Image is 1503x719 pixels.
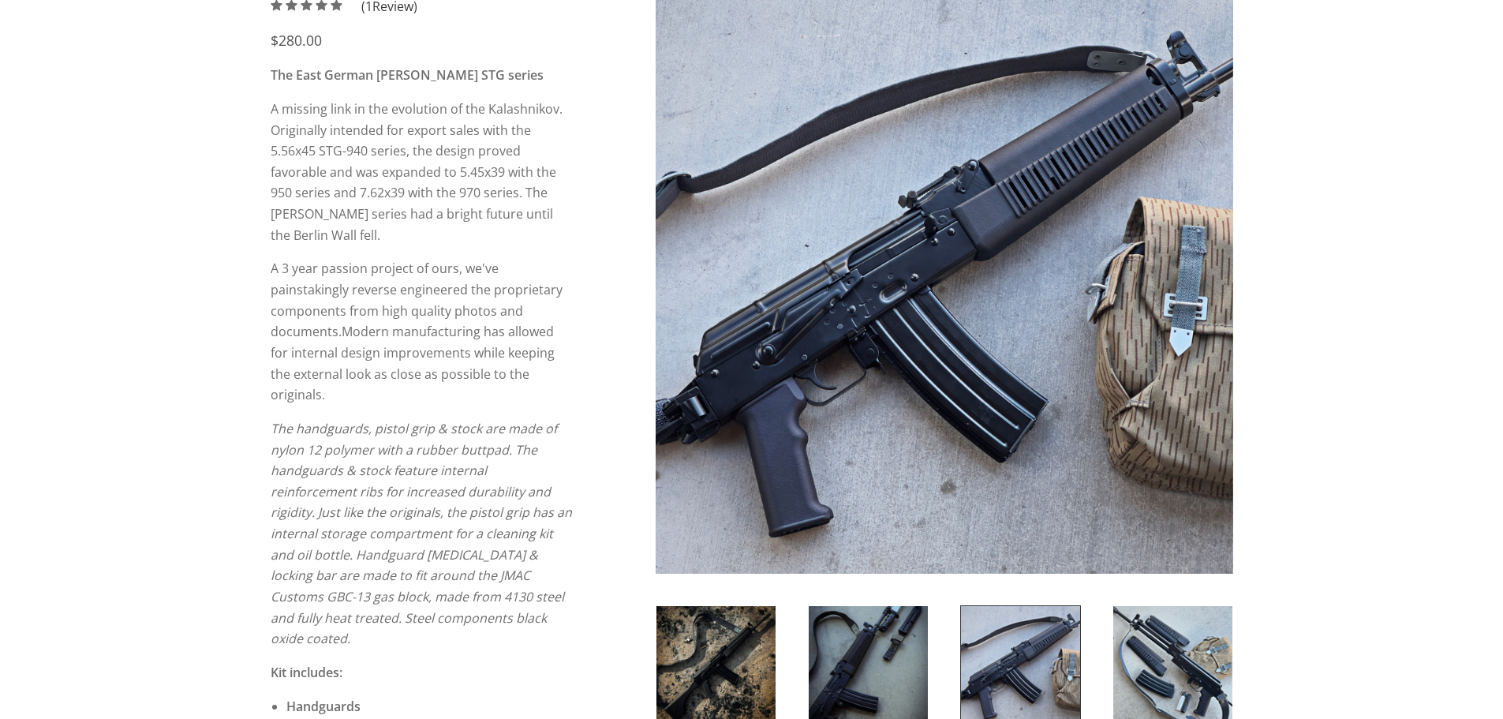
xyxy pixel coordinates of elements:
strong: Handguards [286,698,361,715]
p: A 3 year passion project of ours, we've painstakingly reverse engineered the proprietary componen... [271,258,573,405]
span: Modern manufacturing has allowed for internal design improvements while keeping the external look... [271,323,555,403]
em: The handguards, pistol grip & stock are made of nylon 12 polymer with a rubber buttpad. The handg... [271,420,572,647]
strong: Kit includes: [271,664,342,681]
span: $280.00 [271,31,322,50]
strong: The East German [PERSON_NAME] STG series [271,66,544,84]
p: A missing link in the evolution of the Kalashnikov. Originally intended for export sales with the... [271,99,573,245]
